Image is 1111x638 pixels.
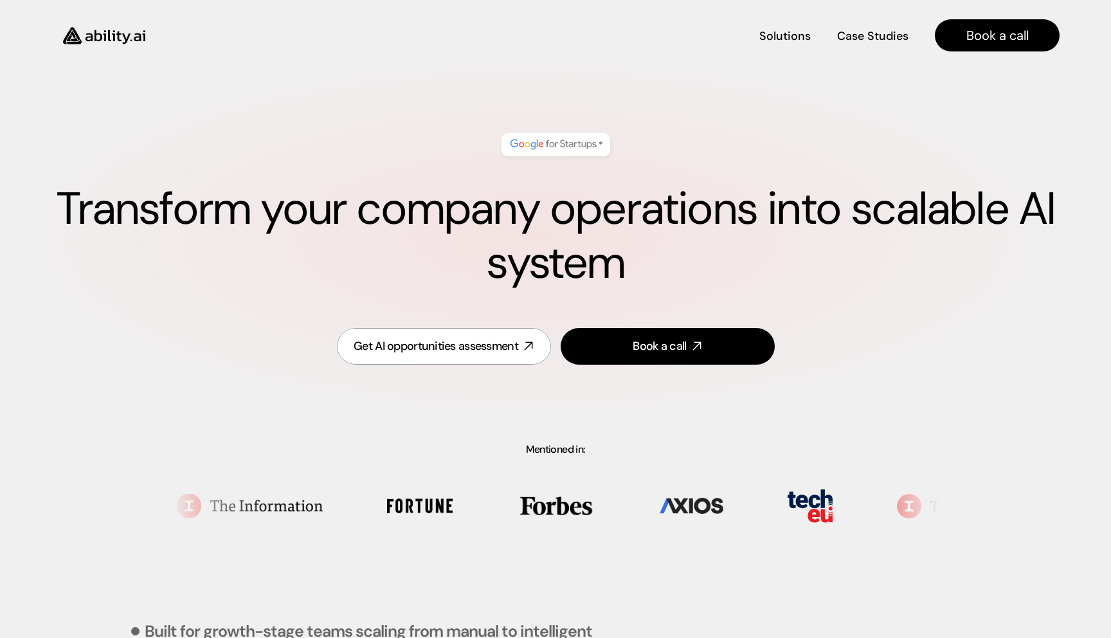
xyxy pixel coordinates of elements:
[163,19,1060,51] nav: Main navigation
[935,19,1060,51] a: Book a call
[51,182,1060,290] h1: Transform your company operations into scalable AI system
[836,24,909,47] a: Case Studies
[966,26,1029,44] h4: Book a call
[633,338,686,354] div: Book a call
[31,444,1080,455] p: Mentioned in:
[561,328,775,365] a: Book a call
[759,28,811,44] h4: Solutions
[337,328,551,365] a: Get AI opportunities assessment
[837,28,908,44] h4: Case Studies
[759,24,811,47] a: Solutions
[354,338,518,354] div: Get AI opportunities assessment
